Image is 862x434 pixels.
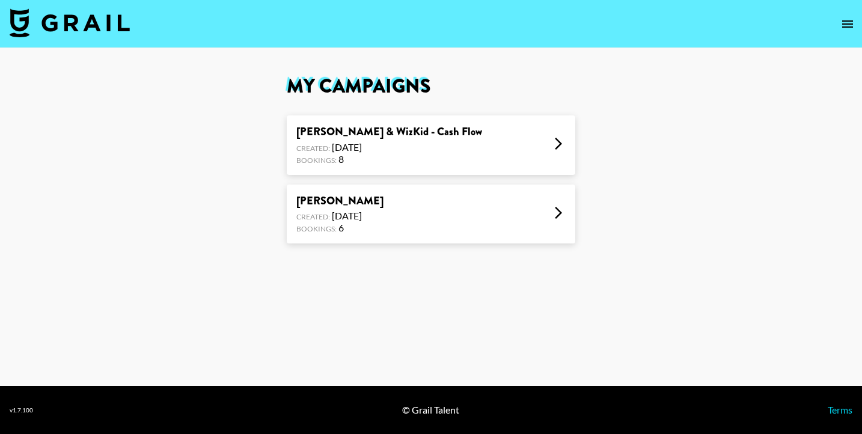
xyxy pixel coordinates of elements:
button: open drawer [836,12,860,36]
div: © Grail Talent [402,404,459,416]
div: 8 [296,153,482,165]
div: [DATE] [296,141,482,153]
span: Created: [296,212,330,221]
div: 6 [296,222,384,234]
div: [DATE] [296,210,384,222]
a: Terms [828,404,852,415]
div: [PERSON_NAME] & WizKid - Cash Flow [296,125,482,139]
div: [PERSON_NAME] [296,194,384,208]
span: Bookings: [296,224,337,233]
div: v 1.7.100 [10,406,33,414]
img: Grail Talent [10,8,130,37]
h1: My Campaigns [287,77,575,96]
span: Bookings: [296,156,337,165]
span: Created: [296,144,330,153]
